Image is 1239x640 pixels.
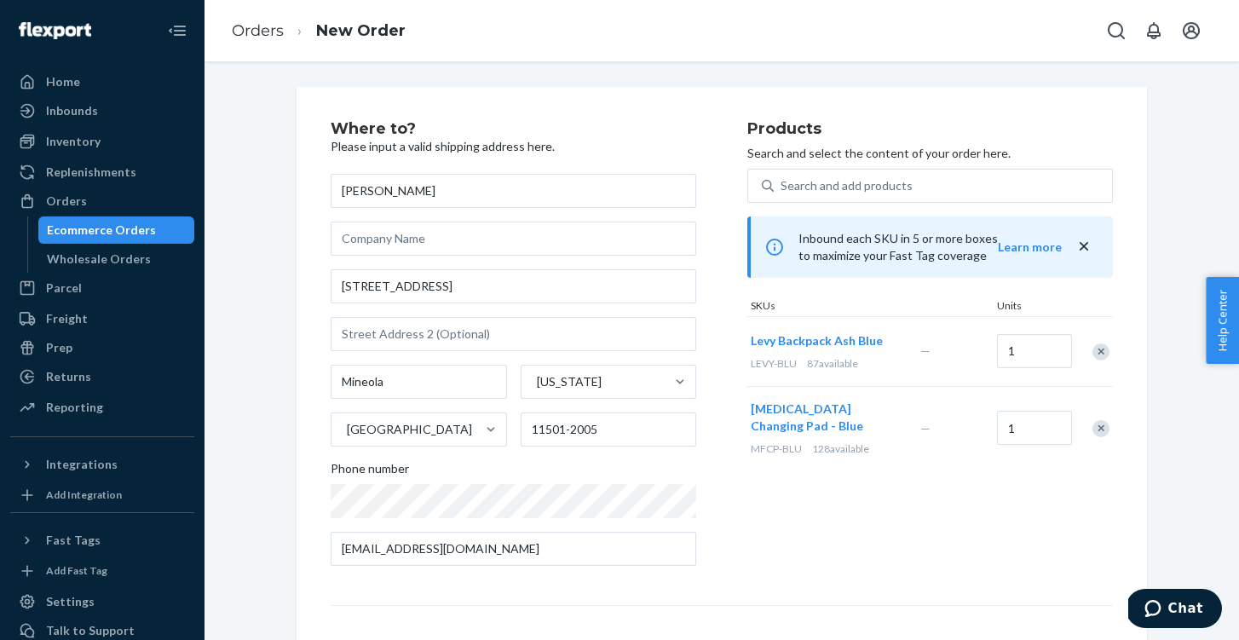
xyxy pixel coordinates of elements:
[10,527,194,554] button: Fast Tags
[751,401,863,433] span: [MEDICAL_DATA] Changing Pad - Blue
[10,588,194,615] a: Settings
[1128,589,1222,631] iframe: Opens a widget where you can chat to one of our agents
[10,97,194,124] a: Inbounds
[331,532,696,566] input: Email (Only Required for International)
[316,21,406,40] a: New Order
[10,485,194,505] a: Add Integration
[10,128,194,155] a: Inventory
[751,357,797,370] span: LEVY-BLU
[331,222,696,256] input: Company Name
[46,622,135,639] div: Talk to Support
[10,187,194,215] a: Orders
[1099,14,1133,48] button: Open Search Box
[46,563,107,578] div: Add Fast Tag
[19,22,91,39] img: Flexport logo
[331,174,696,208] input: First & Last Name
[10,274,194,302] a: Parcel
[347,421,472,438] div: [GEOGRAPHIC_DATA]
[807,357,858,370] span: 87 available
[46,399,103,416] div: Reporting
[1075,238,1092,256] button: close
[331,121,696,138] h2: Where to?
[46,593,95,610] div: Settings
[46,339,72,356] div: Prep
[920,343,931,358] span: —
[10,363,194,390] a: Returns
[331,317,696,351] input: Street Address 2 (Optional)
[521,412,697,447] input: ZIP Code
[47,251,151,268] div: Wholesale Orders
[10,394,194,421] a: Reporting
[1092,343,1109,360] div: Remove Item
[751,401,900,435] button: [MEDICAL_DATA] Changing Pad - Blue
[1092,420,1109,437] div: Remove Item
[38,245,195,273] a: Wholesale Orders
[47,222,156,239] div: Ecommerce Orders
[10,334,194,361] a: Prep
[997,411,1072,445] input: Quantity
[10,159,194,186] a: Replenishments
[1137,14,1171,48] button: Open notifications
[218,6,419,56] ol: breadcrumbs
[535,373,537,390] input: [US_STATE]
[232,21,284,40] a: Orders
[46,164,136,181] div: Replenishments
[10,68,194,95] a: Home
[331,269,696,303] input: Street Address
[997,334,1072,368] input: Quantity
[994,298,1070,316] div: Units
[920,421,931,435] span: —
[751,442,802,455] span: MFCP-BLU
[747,298,994,316] div: SKUs
[46,532,101,549] div: Fast Tags
[46,280,82,297] div: Parcel
[46,102,98,119] div: Inbounds
[751,332,883,349] button: Levy Backpack Ash Blue
[747,121,1113,138] h2: Products
[160,14,194,48] button: Close Navigation
[1174,14,1208,48] button: Open account menu
[10,305,194,332] a: Freight
[331,460,409,484] span: Phone number
[331,365,507,399] input: City
[10,451,194,478] button: Integrations
[46,73,80,90] div: Home
[46,456,118,473] div: Integrations
[1206,277,1239,364] button: Help Center
[537,373,602,390] div: [US_STATE]
[10,561,194,581] a: Add Fast Tag
[747,145,1113,162] p: Search and select the content of your order here.
[812,442,869,455] span: 128 available
[781,177,913,194] div: Search and add products
[46,310,88,327] div: Freight
[38,216,195,244] a: Ecommerce Orders
[751,333,883,348] span: Levy Backpack Ash Blue
[345,421,347,438] input: [GEOGRAPHIC_DATA]
[46,193,87,210] div: Orders
[747,216,1113,278] div: Inbound each SKU in 5 or more boxes to maximize your Fast Tag coverage
[46,368,91,385] div: Returns
[331,138,696,155] p: Please input a valid shipping address here.
[46,133,101,150] div: Inventory
[998,239,1062,256] button: Learn more
[46,487,122,502] div: Add Integration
